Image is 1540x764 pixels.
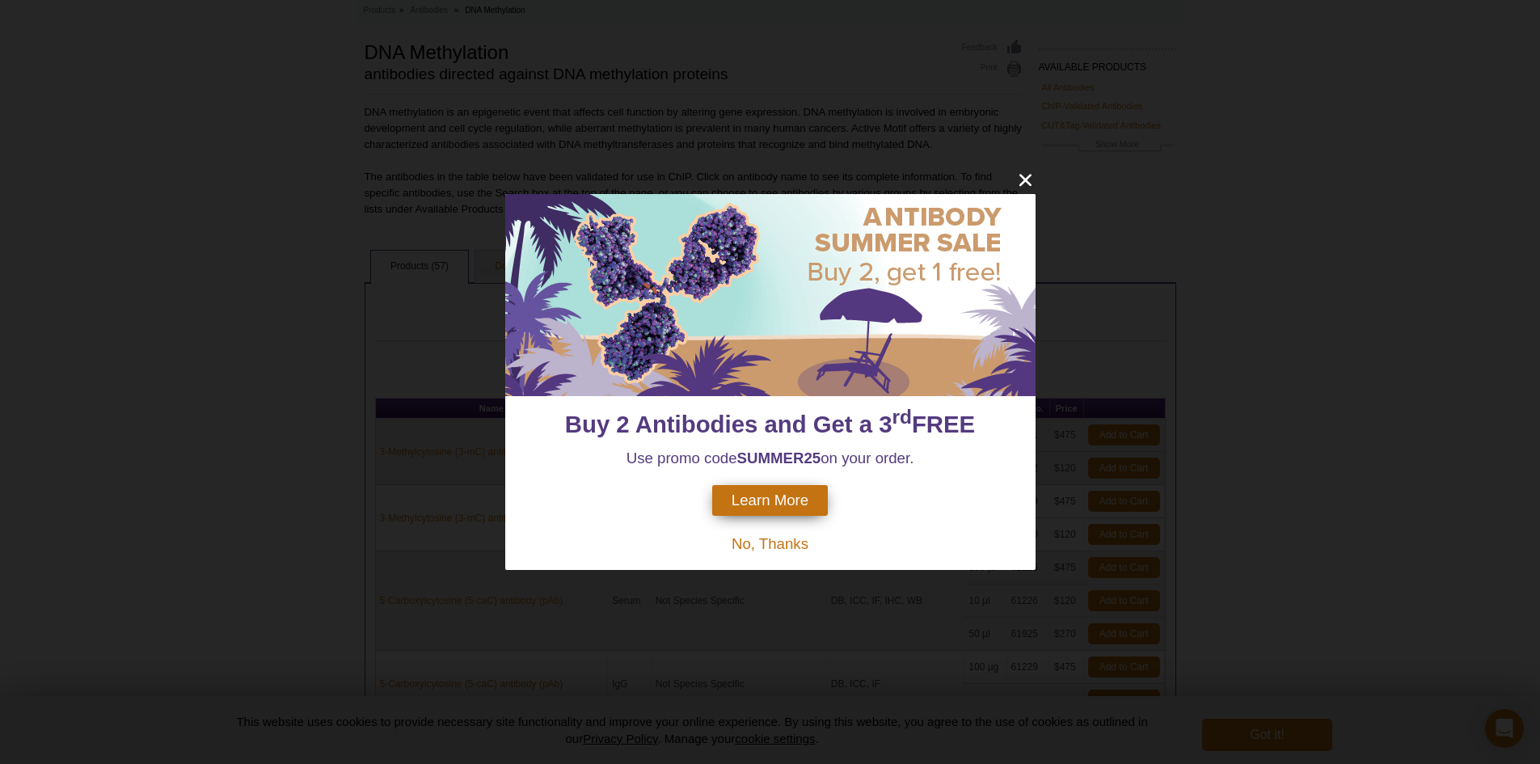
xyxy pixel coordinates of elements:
[732,535,808,552] span: No, Thanks
[737,450,821,466] strong: SUMMER25
[1015,170,1036,190] button: close
[732,492,808,509] span: Learn More
[565,411,975,437] span: Buy 2 Antibodies and Get a 3 FREE
[627,450,914,466] span: Use promo code on your order.
[892,407,912,428] sup: rd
